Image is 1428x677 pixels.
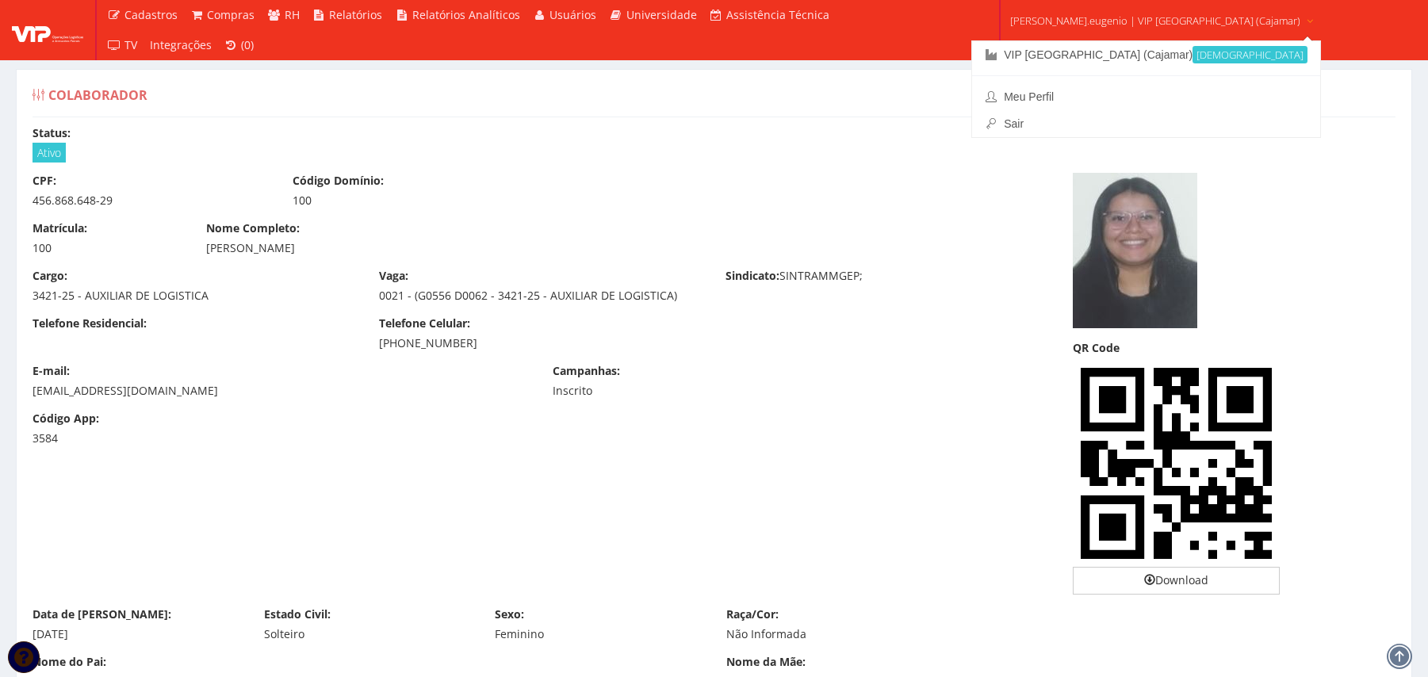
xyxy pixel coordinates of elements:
span: (0) [241,37,254,52]
label: Sexo: [495,606,524,622]
span: Compras [207,7,255,22]
label: E-mail: [33,363,70,379]
span: Cadastros [124,7,178,22]
span: Relatórios Analíticos [412,7,520,22]
div: [PHONE_NUMBER] [379,335,702,351]
a: Meu Perfil [972,83,1320,110]
span: Colaborador [48,86,147,104]
a: (0) [218,30,261,60]
span: RH [285,7,300,22]
img: lanna-170793431065cd0266b1777.JPG [1073,173,1197,328]
label: Vaga: [379,268,408,284]
span: Integrações [150,37,212,52]
span: Assistência Técnica [726,7,829,22]
label: Sindicato: [725,268,779,284]
div: Solteiro [264,626,472,642]
label: Data de [PERSON_NAME]: [33,606,171,622]
label: Matrícula: [33,220,87,236]
div: Feminino [495,626,703,642]
label: Nome do Pai: [33,654,106,670]
a: VIP [GEOGRAPHIC_DATA] (Cajamar)[DEMOGRAPHIC_DATA] [972,41,1320,68]
a: Download [1073,567,1281,594]
span: [PERSON_NAME].eugenio | VIP [GEOGRAPHIC_DATA] (Cajamar) [1010,13,1300,29]
div: Inscrito [553,383,789,399]
label: Telefone Residencial: [33,316,147,331]
a: TV [101,30,144,60]
label: CPF: [33,173,56,189]
a: Sair [972,110,1320,137]
label: Código App: [33,411,99,426]
img: LL754YnupQ0AAAAASUVORK5CYII= [1073,360,1281,568]
span: Usuários [549,7,596,22]
span: TV [124,37,137,52]
div: 100 [293,193,529,208]
label: Raça/Cor: [726,606,779,622]
label: QR Code [1073,340,1120,356]
div: [DATE] [33,626,240,642]
label: Nome da Mãe: [726,654,806,670]
div: SINTRAMMGEP; [714,268,1060,288]
span: Universidade [626,7,697,22]
small: [DEMOGRAPHIC_DATA] [1193,46,1307,63]
label: Código Domínio: [293,173,384,189]
label: Campanhas: [553,363,620,379]
label: Cargo: [33,268,67,284]
a: Integrações [144,30,218,60]
div: 100 [33,240,182,256]
label: Nome Completo: [206,220,300,236]
span: Relatórios [329,7,382,22]
div: 456.868.648-29 [33,193,269,208]
div: [PERSON_NAME] [206,240,876,256]
div: [EMAIL_ADDRESS][DOMAIN_NAME] [33,383,529,399]
div: Não Informada [726,626,934,642]
label: Estado Civil: [264,606,331,622]
label: Telefone Celular: [379,316,470,331]
div: 3584 [33,430,182,446]
label: Status: [33,125,71,141]
span: Ativo [33,143,66,163]
div: 0021 - (G0556 D0062 - 3421-25 - AUXILIAR DE LOGISTICA) [379,288,702,304]
div: 3421-25 - AUXILIAR DE LOGISTICA [33,288,355,304]
img: logo [12,18,83,42]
